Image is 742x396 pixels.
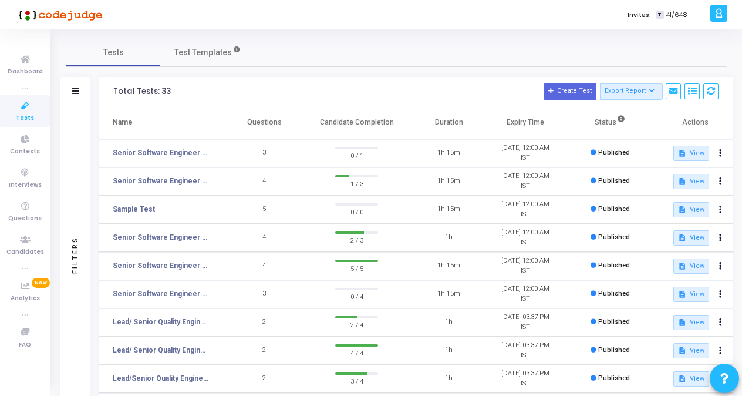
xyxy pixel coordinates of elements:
td: [DATE] 03:37 PM IST [487,365,564,393]
button: View [673,259,709,274]
button: Create Test [544,83,596,100]
th: Actions [657,106,733,139]
span: Tests [16,113,34,123]
td: 4 [226,167,302,196]
span: Test Templates [174,46,232,59]
td: 2 [226,365,302,393]
span: Published [598,233,630,241]
a: Lead/ Senior Quality Engineer Test 8 [113,317,209,327]
span: 0 / 1 [335,149,377,161]
th: Questions [226,106,302,139]
td: 4 [226,224,302,252]
span: Dashboard [8,67,43,77]
span: 0 / 4 [335,290,377,302]
td: 5 [226,196,302,224]
td: [DATE] 12:00 AM IST [487,139,564,167]
td: 2 [226,337,302,365]
span: Published [598,290,630,297]
span: 41/648 [666,10,687,20]
td: [DATE] 12:00 AM IST [487,280,564,308]
span: T [656,11,663,19]
span: Questions [8,214,42,224]
td: 1h 15m [411,280,487,308]
a: Lead/ Senior Quality Engineer Test 7 [113,345,209,355]
a: Senior Software Engineer Test D [113,176,209,186]
td: 1h [411,224,487,252]
td: 1h [411,308,487,337]
span: 2 / 4 [335,318,377,330]
a: Senior Software Engineer Test A [113,288,209,299]
span: 2 / 3 [335,234,377,246]
span: Tests [103,46,124,59]
td: 2 [226,308,302,337]
td: [DATE] 03:37 PM IST [487,337,564,365]
th: Duration [411,106,487,139]
td: 1h 15m [411,167,487,196]
button: View [673,202,709,217]
button: View [673,371,709,387]
span: New [32,278,50,288]
th: Expiry Time [487,106,564,139]
span: Published [598,346,630,354]
a: Senior Software Engineer Test B [113,260,209,271]
td: [DATE] 12:00 AM IST [487,196,564,224]
td: [DATE] 03:37 PM IST [487,308,564,337]
a: Sample Test [113,204,155,214]
span: 5 / 5 [335,262,377,274]
span: Published [598,261,630,269]
a: Senior Software Engineer Test C [113,232,209,243]
td: [DATE] 12:00 AM IST [487,167,564,196]
label: Invites: [628,10,651,20]
span: 3 / 4 [335,375,377,387]
mat-icon: description [678,177,686,186]
span: Published [598,205,630,213]
td: 1h [411,365,487,393]
button: View [673,315,709,330]
mat-icon: description [678,347,686,355]
mat-icon: description [678,206,686,214]
td: 1h 15m [411,252,487,280]
span: Candidates [6,247,44,257]
span: Published [598,318,630,325]
button: View [673,343,709,358]
a: Senior Software Engineer Test E [113,147,209,158]
button: Export Report [600,83,663,100]
img: logo [15,3,103,26]
th: Candidate Completion [302,106,410,139]
mat-icon: description [678,149,686,157]
button: View [673,230,709,246]
td: 1h [411,337,487,365]
button: View [673,146,709,161]
td: [DATE] 12:00 AM IST [487,252,564,280]
button: View [673,174,709,189]
td: 4 [226,252,302,280]
span: FAQ [19,340,31,350]
td: 3 [226,280,302,308]
span: Published [598,177,630,184]
div: Filters [70,190,80,320]
span: Interviews [9,180,42,190]
span: Published [598,374,630,382]
mat-icon: description [678,262,686,270]
a: Lead/Senior Quality Engineer Test 6 [113,373,209,384]
th: Status [564,106,657,139]
td: [DATE] 12:00 AM IST [487,224,564,252]
th: Name [99,106,226,139]
button: View [673,287,709,302]
div: Total Tests: 33 [113,87,171,96]
span: Contests [10,147,40,157]
span: 4 / 4 [335,347,377,358]
mat-icon: description [678,318,686,327]
span: Published [598,149,630,156]
span: 0 / 0 [335,206,377,217]
td: 1h 15m [411,196,487,224]
span: 1 / 3 [335,177,377,189]
mat-icon: description [678,290,686,298]
td: 1h 15m [411,139,487,167]
span: Analytics [11,294,40,304]
mat-icon: description [678,234,686,242]
mat-icon: description [678,375,686,383]
td: 3 [226,139,302,167]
